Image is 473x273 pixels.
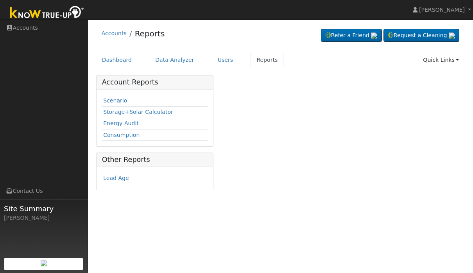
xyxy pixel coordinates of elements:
a: Consumption [103,132,140,138]
img: retrieve [371,32,377,39]
a: Users [212,53,239,67]
img: retrieve [449,32,455,39]
a: Data Analyzer [149,53,200,67]
a: Reports [135,29,165,38]
img: retrieve [41,260,47,266]
a: Accounts [102,30,127,36]
a: Dashboard [96,53,138,67]
a: Scenario [103,97,127,104]
a: Request a Cleaning [383,29,459,42]
a: Quick Links [417,53,465,67]
a: Lead Age [103,175,129,181]
a: Refer a Friend [321,29,382,42]
h5: Account Reports [102,78,208,86]
h5: Other Reports [102,156,208,164]
img: Know True-Up [6,4,88,22]
a: Reports [251,53,283,67]
span: Site Summary [4,203,84,214]
a: Storage+Solar Calculator [103,109,173,115]
div: [PERSON_NAME] [4,214,84,222]
a: Energy Audit [103,120,139,126]
span: [PERSON_NAME] [419,7,465,13]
